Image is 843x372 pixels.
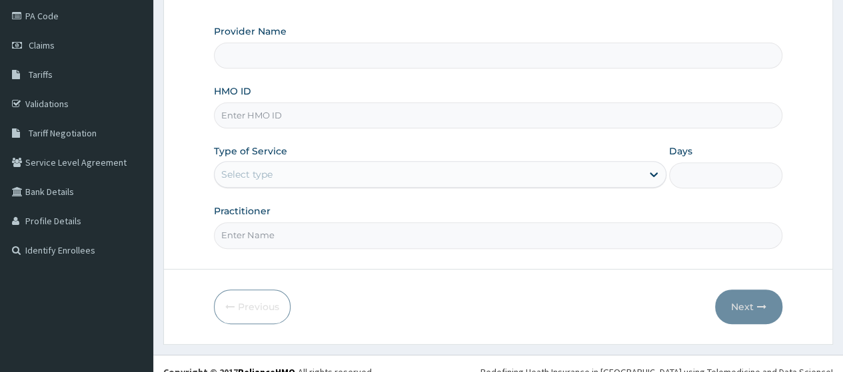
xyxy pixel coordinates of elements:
label: Provider Name [214,25,287,38]
span: Tariffs [29,69,53,81]
label: Practitioner [214,204,271,218]
input: Enter HMO ID [214,102,782,128]
div: Select type [221,168,273,181]
button: Previous [214,289,291,324]
label: HMO ID [214,85,251,98]
label: Type of Service [214,144,287,158]
label: Days [669,144,692,158]
input: Enter Name [214,222,782,248]
span: Claims [29,39,55,51]
span: Tariff Negotiation [29,127,97,139]
button: Next [715,289,782,324]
